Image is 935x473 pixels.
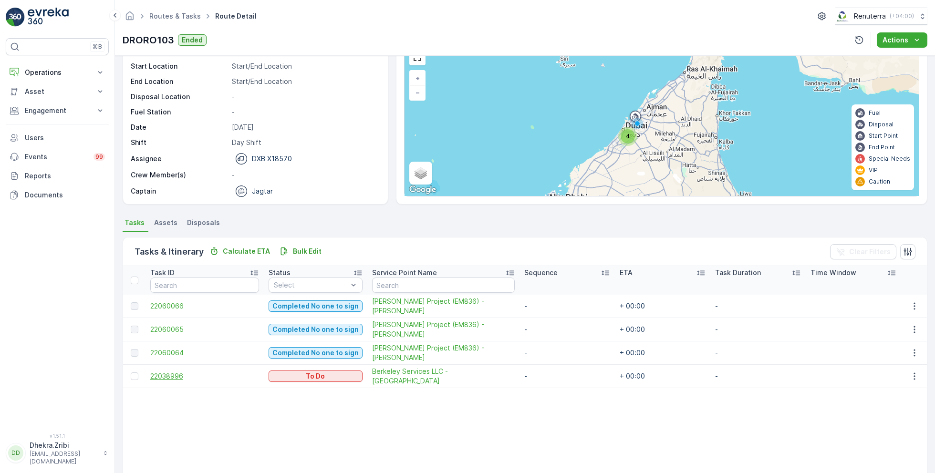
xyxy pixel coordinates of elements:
[131,170,228,180] p: Crew Member(s)
[405,44,919,196] div: 0
[131,302,138,310] div: Toggle Row Selected
[150,268,175,278] p: Task ID
[223,247,270,256] p: Calculate ETA
[131,349,138,357] div: Toggle Row Selected
[710,318,806,341] td: -
[6,433,109,439] span: v 1.51.1
[372,367,515,386] span: Berkeley Services LLC - [GEOGRAPHIC_DATA]
[835,8,927,25] button: Renuterra(+04:00)
[410,50,425,64] a: View Fullscreen
[232,170,378,180] p: -
[149,12,201,20] a: Routes & Tasks
[232,107,378,117] p: -
[276,246,325,257] button: Bulk Edit
[135,245,204,258] p: Tasks & Itinerary
[25,171,105,181] p: Reports
[854,11,886,21] p: Renuterra
[869,121,893,128] p: Disposal
[626,133,630,140] span: 4
[272,301,359,311] p: Completed No one to sign
[710,365,806,388] td: -
[416,88,420,96] span: −
[835,11,850,21] img: Screenshot_2024-07-26_at_13.33.01.png
[272,348,359,358] p: Completed No one to sign
[269,268,291,278] p: Status
[213,11,259,21] span: Route Detail
[877,32,927,48] button: Actions
[269,370,363,382] button: To Do
[519,318,615,341] td: -
[715,268,761,278] p: Task Duration
[372,367,515,386] a: Berkeley Services LLC - Meydan South
[131,123,228,132] p: Date
[710,295,806,318] td: -
[519,341,615,365] td: -
[710,341,806,365] td: -
[150,348,259,358] a: 22060064
[93,43,102,51] p: ⌘B
[206,246,274,257] button: Calculate ETA
[150,325,259,334] span: 22060065
[810,268,856,278] p: Time Window
[131,186,156,196] p: Captain
[407,184,438,196] img: Google
[8,445,23,461] div: DD
[6,8,25,27] img: logo
[869,132,898,140] p: Start Point
[869,178,890,185] p: Caution
[95,153,103,161] p: 99
[269,324,363,335] button: Completed No one to sign
[150,278,259,293] input: Search
[232,138,378,147] p: Day Shift
[416,74,420,82] span: +
[25,106,90,115] p: Engagement
[372,343,515,362] a: Wade Adams Project (EM836) - Nad Al Sheba
[410,85,425,100] a: Zoom Out
[232,77,378,86] p: Start/End Location
[869,155,910,163] p: Special Needs
[25,152,88,162] p: Events
[890,12,914,20] p: ( +04:00 )
[232,92,378,102] p: -
[883,35,908,45] p: Actions
[618,127,637,146] div: 4
[232,62,378,71] p: Start/End Location
[615,295,710,318] td: + 00:00
[252,154,292,164] p: DXB X18570
[869,109,881,117] p: Fuel
[131,92,228,102] p: Disposal Location
[30,441,98,450] p: Dhekra.Zribi
[306,371,325,381] p: To Do
[372,297,515,316] span: [PERSON_NAME] Project (EM836) - [PERSON_NAME]
[154,218,177,227] span: Assets
[410,71,425,85] a: Zoom In
[372,343,515,362] span: [PERSON_NAME] Project (EM836) - [PERSON_NAME]
[519,365,615,388] td: -
[372,320,515,339] a: Wade Adams Project (EM836) - Nad Al Sheba
[25,190,105,200] p: Documents
[131,154,162,164] p: Assignee
[131,107,228,117] p: Fuel Station
[849,247,891,257] p: Clear Filters
[615,365,710,388] td: + 00:00
[150,371,259,381] a: 22038996
[232,123,378,132] p: [DATE]
[6,101,109,120] button: Engagement
[125,14,135,22] a: Homepage
[131,138,228,147] p: Shift
[6,128,109,147] a: Users
[252,186,273,196] p: Jagtar
[6,185,109,205] a: Documents
[269,300,363,312] button: Completed No one to sign
[131,62,228,71] p: Start Location
[25,133,105,143] p: Users
[131,372,138,380] div: Toggle Row Selected
[830,244,896,259] button: Clear Filters
[269,347,363,359] button: Completed No one to sign
[293,247,322,256] p: Bulk Edit
[615,318,710,341] td: + 00:00
[6,441,109,465] button: DDDhekra.Zribi[EMAIL_ADDRESS][DOMAIN_NAME]
[519,295,615,318] td: -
